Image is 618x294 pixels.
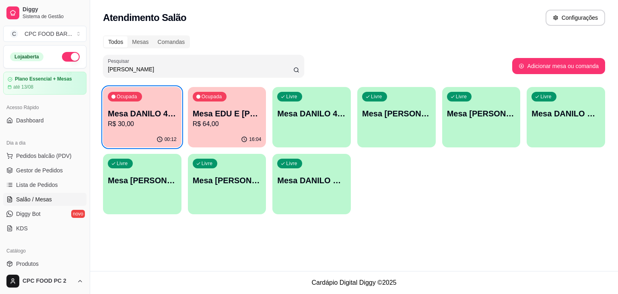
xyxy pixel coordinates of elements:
span: Diggy [23,6,83,13]
p: Mesa DANILO 4249 [277,108,346,119]
div: Todos [104,36,128,48]
p: Mesa DANILO E [PERSON_NAME] 4283 [531,108,600,119]
p: Livre [117,160,128,167]
p: Livre [202,160,213,167]
button: Configurações [546,10,605,26]
span: C [10,30,18,38]
span: Sistema de Gestão [23,13,83,20]
span: CPC FOOD PC 2 [23,277,74,285]
span: Gestor de Pedidos [16,166,63,174]
button: LivreMesa [PERSON_NAME] [103,154,181,214]
span: Diggy Bot [16,210,41,218]
p: Ocupada [117,93,137,100]
h2: Atendimento Salão [103,11,186,24]
label: Pesquisar [108,58,132,64]
a: Diggy Botnovo [3,207,87,220]
button: Adicionar mesa ou comanda [512,58,605,74]
a: Dashboard [3,114,87,127]
a: KDS [3,222,87,235]
p: Mesa DANILO WBT [277,175,346,186]
span: Dashboard [16,116,44,124]
article: até 13/08 [13,84,33,90]
button: LivreMesa DANILO 4249 [272,87,351,147]
span: KDS [16,224,28,232]
p: Mesa [PERSON_NAME] [447,108,516,119]
div: Loja aberta [10,52,43,61]
p: R$ 64,00 [193,119,262,129]
p: Mesa [PERSON_NAME] [108,175,177,186]
input: Pesquisar [108,65,293,73]
div: Dia a dia [3,137,87,149]
p: 00:12 [165,136,177,143]
span: Produtos [16,260,39,268]
a: Salão / Mesas [3,193,87,206]
button: OcupadaMesa DANILO 4306R$ 30,0000:12 [103,87,181,147]
p: Livre [371,93,382,100]
p: Mesa [PERSON_NAME] [193,175,262,186]
div: Acesso Rápido [3,101,87,114]
a: Lista de Pedidos [3,178,87,191]
p: R$ 30,00 [108,119,177,129]
button: LivreMesa [PERSON_NAME] [357,87,436,147]
p: Mesa DANILO 4306 [108,108,177,119]
span: Lista de Pedidos [16,181,58,189]
button: LivreMesa DANILO WBT [272,154,351,214]
button: LivreMesa [PERSON_NAME] [442,87,521,147]
footer: Cardápio Digital Diggy © 2025 [90,271,618,294]
a: Plano Essencial + Mesasaté 13/08 [3,72,87,95]
button: CPC FOOD PC 2 [3,271,87,291]
div: Comandas [153,36,190,48]
div: CPC FOOD BAR ... [25,30,72,38]
p: 16:04 [249,136,261,143]
div: Mesas [128,36,153,48]
button: LivreMesa [PERSON_NAME] [188,154,266,214]
a: Gestor de Pedidos [3,164,87,177]
p: Livre [540,93,552,100]
button: OcupadaMesa EDU E [PERSON_NAME] 4006R$ 64,0016:04 [188,87,266,147]
button: Alterar Status [62,52,80,62]
button: Select a team [3,26,87,42]
p: Ocupada [202,93,222,100]
p: Livre [456,93,467,100]
a: DiggySistema de Gestão [3,3,87,23]
p: Mesa EDU E [PERSON_NAME] 4006 [193,108,262,119]
article: Plano Essencial + Mesas [15,76,72,82]
p: Livre [286,93,297,100]
a: Produtos [3,257,87,270]
button: Pedidos balcão (PDV) [3,149,87,162]
p: Mesa [PERSON_NAME] [362,108,431,119]
div: Catálogo [3,244,87,257]
span: Pedidos balcão (PDV) [16,152,72,160]
button: LivreMesa DANILO E [PERSON_NAME] 4283 [527,87,605,147]
span: Salão / Mesas [16,195,52,203]
p: Livre [286,160,297,167]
